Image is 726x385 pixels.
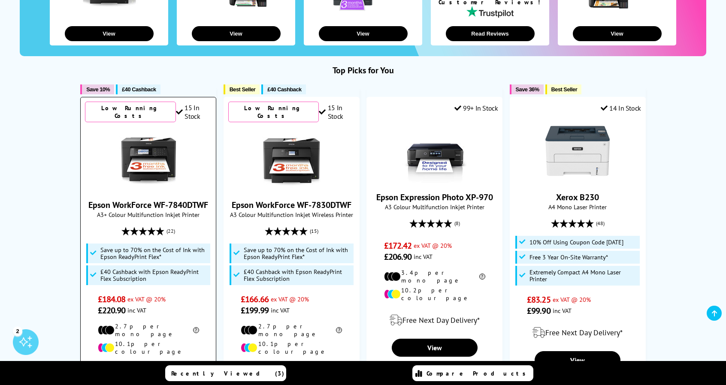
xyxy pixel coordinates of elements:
[414,241,452,250] span: ex VAT @ 20%
[165,365,286,381] a: Recently Viewed (3)
[376,192,493,203] a: Epson Expression Photo XP-970
[402,119,467,183] img: Epson Expression Photo XP-970
[13,326,22,336] div: 2
[100,268,208,282] span: £40 Cashback with Epson ReadyPrint Flex Subscription
[88,199,208,211] a: Epson WorkForce WF-7840DTWF
[516,86,539,93] span: Save 36%
[545,119,610,183] img: Xerox B230
[100,247,208,260] span: Save up to 70% on the Cost of Ink with Epson ReadyPrint Flex*
[446,26,535,41] button: Read Reviews
[267,86,301,93] span: £40 Cashback
[228,211,355,219] span: A3 Colour Multifunction Inkjet Wireless Printer
[371,203,498,211] span: A3 Colour Multifunction Inkjet Printer
[384,251,412,262] span: £206.90
[116,184,181,192] a: Epson WorkForce WF-7840DTWF
[261,84,306,94] button: £40 Cashback
[166,223,175,239] span: (22)
[510,84,544,94] button: Save 36%
[98,322,199,338] li: 2.7p per mono page
[384,286,485,302] li: 10.2p per colour page
[85,102,176,122] div: Low Running Costs
[116,126,181,191] img: Epson WorkForce WF-7840DTWF
[529,239,623,246] span: 10% Off Using Coupon Code [DATE]
[514,203,641,211] span: A4 Mono Laser Printer
[127,306,146,314] span: inc VAT
[171,370,284,377] span: Recently Viewed (3)
[86,86,110,93] span: Save 10%
[244,247,351,260] span: Save up to 70% on the Cost of Ink with Epson ReadyPrint Flex*
[412,365,533,381] a: Compare Products
[259,126,324,191] img: Epson WorkForce WF-7830DTWF
[259,184,324,192] a: Epson WorkForce WF-7830DTWF
[80,84,114,94] button: Save 10%
[402,176,467,185] a: Epson Expression Photo XP-970
[228,102,319,122] div: Low Running Costs
[573,26,662,41] button: View
[392,339,478,357] a: View
[98,294,126,305] span: £184.08
[545,176,610,185] a: Xerox B230
[553,307,572,315] span: inc VAT
[122,86,156,93] span: £40 Cashback
[319,103,355,120] div: 15 In Stock
[427,370,530,377] span: Compare Products
[271,295,309,303] span: ex VAT @ 20%
[310,223,318,239] span: (15)
[527,305,551,316] span: £99.90
[127,295,166,303] span: ex VAT @ 20%
[98,340,199,355] li: 10.1p per colour page
[553,295,591,304] span: ex VAT @ 20%
[601,104,641,112] div: 14 In Stock
[384,269,485,284] li: 3.4p per mono page
[65,26,154,41] button: View
[454,104,498,112] div: 99+ In Stock
[230,86,256,93] span: Best Seller
[529,254,608,261] span: Free 3 Year On-Site Warranty*
[529,269,637,283] span: Extremely Compact A4 Mono Laser Printer
[371,308,498,332] div: modal_delivery
[85,211,212,219] span: A3+ Colour Multifunction Inkjet Printer
[514,321,641,345] div: modal_delivery
[224,84,260,94] button: Best Seller
[384,240,412,251] span: £172.42
[527,294,551,305] span: £83.25
[596,215,605,232] span: (48)
[244,268,351,282] span: £40 Cashback with Epson ReadyPrint Flex Subscription
[232,199,351,211] a: Epson WorkForce WF-7830DTWF
[545,84,582,94] button: Best Seller
[535,351,620,369] a: View
[116,84,160,94] button: £40 Cashback
[556,192,599,203] a: Xerox B230
[176,103,212,120] div: 15 In Stock
[241,340,342,355] li: 10.1p per colour page
[271,306,290,314] span: inc VAT
[241,305,269,316] span: £199.99
[319,26,408,41] button: View
[551,86,578,93] span: Best Seller
[414,253,433,261] span: inc VAT
[241,294,269,305] span: £166.66
[454,215,460,232] span: (8)
[98,305,126,316] span: £220.90
[241,322,342,338] li: 2.7p per mono page
[192,26,281,41] button: View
